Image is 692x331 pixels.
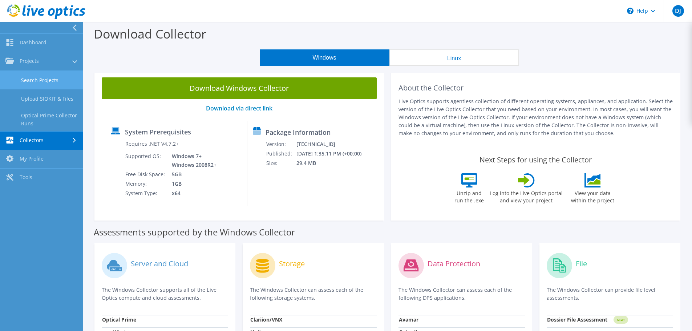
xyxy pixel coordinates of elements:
[490,187,563,204] label: Log into the Live Optics portal and view your project
[453,187,486,204] label: Unzip and run the .exe
[672,5,684,17] span: DJ
[399,316,418,323] strong: Avamar
[102,77,377,99] a: Download Windows Collector
[296,158,371,168] td: 29.4 MB
[94,229,295,236] label: Assessments supported by the Windows Collector
[166,189,218,198] td: x64
[266,158,296,168] td: Size:
[125,152,166,170] td: Supported OS:
[567,187,619,204] label: View your data within the project
[296,140,371,149] td: [TECHNICAL_ID]
[547,316,607,323] strong: Dossier File Assessment
[125,189,166,198] td: System Type:
[266,129,331,136] label: Package Information
[125,140,179,148] label: Requires .NET V4.7.2+
[206,104,272,112] a: Download via direct link
[166,179,218,189] td: 1GB
[250,286,376,302] p: The Windows Collector can assess each of the following storage systems.
[627,8,634,14] svg: \n
[398,84,673,92] h2: About the Collector
[125,179,166,189] td: Memory:
[266,140,296,149] td: Version:
[166,152,218,170] td: Windows 7+ Windows 2008R2+
[617,318,624,322] tspan: NEW!
[102,316,136,323] strong: Optical Prime
[296,149,371,158] td: [DATE] 1:35:11 PM (+00:00)
[398,97,673,137] p: Live Optics supports agentless collection of different operating systems, appliances, and applica...
[547,286,673,302] p: The Windows Collector can provide file level assessments.
[250,316,282,323] strong: Clariion/VNX
[94,25,206,42] label: Download Collector
[576,260,587,267] label: File
[166,170,218,179] td: 5GB
[260,49,389,66] button: Windows
[279,260,305,267] label: Storage
[479,156,592,164] label: Next Steps for using the Collector
[428,260,480,267] label: Data Protection
[389,49,519,66] button: Linux
[125,170,166,179] td: Free Disk Space:
[131,260,188,267] label: Server and Cloud
[125,128,191,136] label: System Prerequisites
[398,286,525,302] p: The Windows Collector can assess each of the following DPS applications.
[266,149,296,158] td: Published:
[102,286,228,302] p: The Windows Collector supports all of the Live Optics compute and cloud assessments.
